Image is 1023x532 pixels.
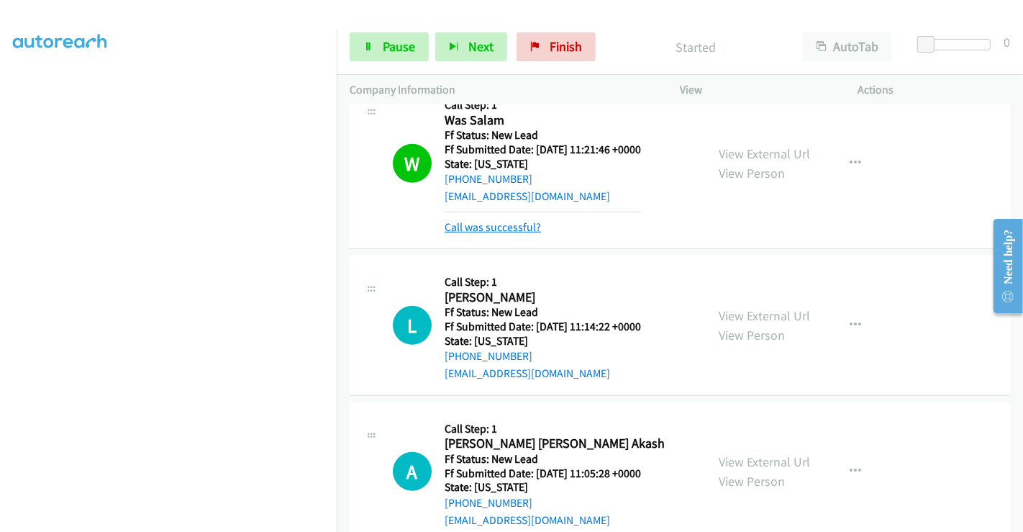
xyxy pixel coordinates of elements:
p: Company Information [350,81,654,99]
a: [EMAIL_ADDRESS][DOMAIN_NAME] [445,513,610,527]
a: [PHONE_NUMBER] [445,496,532,510]
div: The call is yet to be attempted [393,452,432,491]
p: Actions [858,81,1011,99]
a: Finish [517,32,596,61]
h2: [PERSON_NAME] [PERSON_NAME] Akash [445,436,665,452]
span: Pause [383,38,415,55]
button: Next [435,32,507,61]
h1: W [393,144,432,183]
a: Call was successful? [445,220,541,234]
h1: L [393,306,432,345]
h5: Call Step: 1 [445,98,641,112]
h5: Call Step: 1 [445,422,665,436]
h5: Ff Submitted Date: [DATE] 11:05:28 +0000 [445,466,665,481]
a: [PHONE_NUMBER] [445,172,532,186]
span: Finish [550,38,582,55]
h5: Ff Status: New Lead [445,452,665,466]
button: AutoTab [803,32,892,61]
a: View External Url [719,307,810,324]
p: Started [615,37,777,57]
a: Pause [350,32,429,61]
h5: State: [US_STATE] [445,480,665,495]
a: View Person [719,327,785,343]
iframe: Resource Center [982,209,1023,323]
h2: Was Salam [445,112,641,129]
a: [PHONE_NUMBER] [445,349,532,363]
h5: State: [US_STATE] [445,334,641,348]
a: [EMAIL_ADDRESS][DOMAIN_NAME] [445,366,610,380]
a: View Person [719,165,785,181]
a: [EMAIL_ADDRESS][DOMAIN_NAME] [445,189,610,203]
span: Next [468,38,494,55]
a: View External Url [719,454,810,470]
p: View [680,81,832,99]
h1: A [393,452,432,491]
h5: Ff Submitted Date: [DATE] 11:14:22 +0000 [445,320,641,334]
h5: Call Step: 1 [445,275,641,289]
h5: Ff Status: New Lead [445,128,641,143]
h5: Ff Submitted Date: [DATE] 11:21:46 +0000 [445,143,641,157]
h5: State: [US_STATE] [445,157,641,171]
h2: [PERSON_NAME] [445,289,641,306]
a: View External Url [719,145,810,162]
h5: Ff Status: New Lead [445,305,641,320]
a: View Person [719,473,785,490]
div: 0 [1004,32,1010,52]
